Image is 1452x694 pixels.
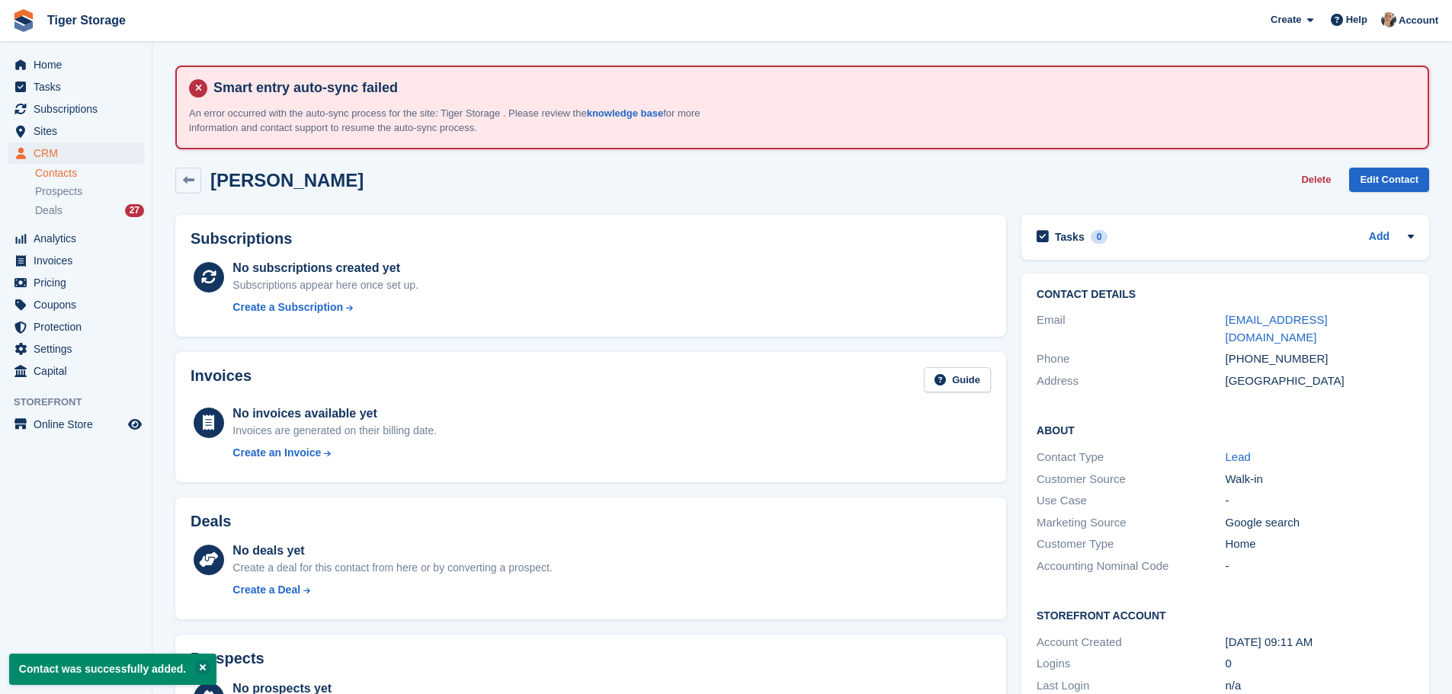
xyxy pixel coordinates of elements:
[1091,230,1108,244] div: 0
[924,367,991,392] a: Guide
[8,120,144,142] a: menu
[1037,514,1225,532] div: Marketing Source
[1037,536,1225,553] div: Customer Type
[210,170,364,190] h2: [PERSON_NAME]
[1037,655,1225,673] div: Logins
[35,184,144,200] a: Prospects
[8,338,144,360] a: menu
[1226,313,1328,344] a: [EMAIL_ADDRESS][DOMAIN_NAME]
[8,272,144,293] a: menu
[8,76,144,98] a: menu
[34,54,125,75] span: Home
[191,513,231,530] h2: Deals
[232,560,552,576] div: Create a deal for this contact from here or by converting a prospect.
[14,395,152,410] span: Storefront
[191,230,991,248] h2: Subscriptions
[34,250,125,271] span: Invoices
[34,414,125,435] span: Online Store
[35,203,144,219] a: Deals 27
[35,166,144,181] a: Contacts
[34,294,125,315] span: Coupons
[8,250,144,271] a: menu
[1226,492,1414,510] div: -
[1037,312,1225,346] div: Email
[1055,230,1085,244] h2: Tasks
[8,98,144,120] a: menu
[1226,373,1414,390] div: [GEOGRAPHIC_DATA]
[34,228,125,249] span: Analytics
[1399,13,1438,28] span: Account
[34,360,125,382] span: Capital
[34,338,125,360] span: Settings
[1037,422,1414,437] h2: About
[232,423,437,439] div: Invoices are generated on their billing date.
[232,277,418,293] div: Subscriptions appear here once set up.
[34,120,125,142] span: Sites
[41,8,132,33] a: Tiger Storage
[1346,12,1367,27] span: Help
[34,316,125,337] span: Protection
[35,184,82,199] span: Prospects
[126,415,144,433] a: Preview store
[34,98,125,120] span: Subscriptions
[1037,492,1225,510] div: Use Case
[125,204,144,217] div: 27
[1369,229,1389,246] a: Add
[191,367,252,392] h2: Invoices
[587,107,663,119] a: knowledge base
[232,582,300,598] div: Create a Deal
[1226,471,1414,488] div: Walk-in
[1226,558,1414,575] div: -
[1037,558,1225,575] div: Accounting Nominal Code
[232,445,437,461] a: Create an Invoice
[1037,373,1225,390] div: Address
[232,259,418,277] div: No subscriptions created yet
[8,360,144,382] a: menu
[232,445,321,461] div: Create an Invoice
[8,228,144,249] a: menu
[8,414,144,435] a: menu
[34,76,125,98] span: Tasks
[8,294,144,315] a: menu
[9,654,216,685] p: Contact was successfully added.
[12,9,35,32] img: stora-icon-8386f47178a22dfd0bd8f6a31ec36ba5ce8667c1dd55bd0f319d3a0aa187defe.svg
[191,650,264,667] h2: Prospects
[1037,471,1225,488] div: Customer Source
[189,106,723,136] p: An error occurred with the auto-sync process for the site: Tiger Storage . Please review the for ...
[8,142,144,164] a: menu
[8,54,144,75] a: menu
[8,316,144,337] a: menu
[1226,634,1414,651] div: [DATE] 09:11 AM
[1037,289,1414,301] h2: Contact Details
[232,405,437,423] div: No invoices available yet
[1271,12,1301,27] span: Create
[232,299,418,315] a: Create a Subscription
[1226,655,1414,673] div: 0
[232,582,552,598] a: Create a Deal
[1226,536,1414,553] div: Home
[1226,450,1251,463] a: Lead
[1295,168,1337,193] button: Delete
[207,79,1415,97] h4: Smart entry auto-sync failed
[1381,12,1396,27] img: Becky Martin
[34,272,125,293] span: Pricing
[35,203,63,218] span: Deals
[1037,607,1414,622] h2: Storefront Account
[1226,514,1414,532] div: Google search
[1037,634,1225,651] div: Account Created
[34,142,125,164] span: CRM
[1037,350,1225,368] div: Phone
[232,542,552,560] div: No deals yet
[1226,350,1414,368] div: [PHONE_NUMBER]
[1349,168,1429,193] a: Edit Contact
[232,299,343,315] div: Create a Subscription
[1037,449,1225,466] div: Contact Type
